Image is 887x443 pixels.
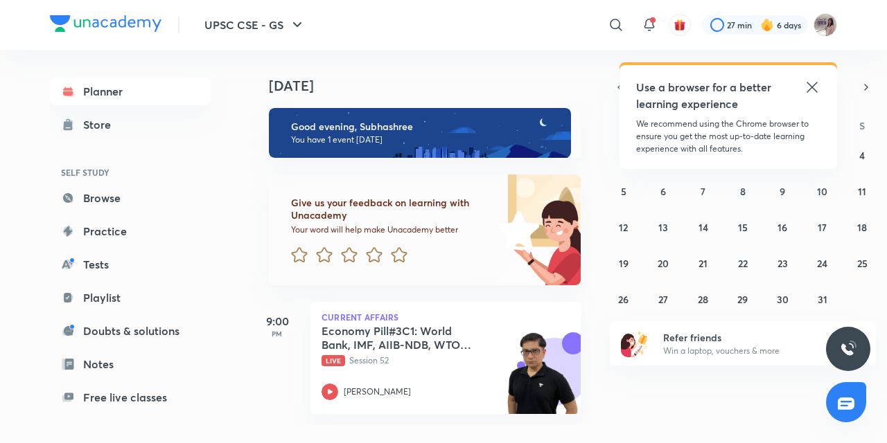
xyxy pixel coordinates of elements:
h6: SELF STUDY [50,161,211,184]
button: October 27, 2025 [652,288,674,310]
abbr: October 12, 2025 [619,221,628,234]
abbr: October 19, 2025 [619,257,629,270]
p: Your word will help make Unacademy better [291,224,493,235]
abbr: October 18, 2025 [857,221,867,234]
h4: [DATE] [269,78,595,94]
button: October 24, 2025 [811,252,834,274]
abbr: October 17, 2025 [818,221,827,234]
abbr: October 7, 2025 [701,185,705,198]
button: October 19, 2025 [613,252,635,274]
button: October 6, 2025 [652,180,674,202]
button: October 17, 2025 [811,216,834,238]
img: unacademy [504,332,581,428]
span: Live [322,355,345,366]
abbr: October 27, 2025 [658,293,668,306]
img: evening [269,108,571,158]
a: Browse [50,184,211,212]
div: Store [83,116,119,133]
button: October 8, 2025 [732,180,754,202]
abbr: October 26, 2025 [618,293,629,306]
p: Win a laptop, vouchers & more [663,345,834,357]
h6: Good evening, Subhashree [291,120,559,133]
img: streak [760,18,774,32]
button: October 4, 2025 [851,144,873,166]
abbr: October 28, 2025 [698,293,708,306]
button: October 22, 2025 [732,252,754,274]
abbr: October 20, 2025 [658,257,669,270]
button: October 13, 2025 [652,216,674,238]
a: Company Logo [50,15,161,35]
button: October 7, 2025 [692,180,714,202]
button: October 15, 2025 [732,216,754,238]
button: October 23, 2025 [771,252,793,274]
button: October 31, 2025 [811,288,834,310]
a: Planner [50,78,211,105]
abbr: Saturday [859,119,865,132]
p: You have 1 event [DATE] [291,134,559,145]
button: October 20, 2025 [652,252,674,274]
abbr: October 9, 2025 [780,185,785,198]
a: Notes [50,350,211,378]
button: October 5, 2025 [613,180,635,202]
button: October 21, 2025 [692,252,714,274]
button: October 10, 2025 [811,180,834,202]
p: PM [249,329,305,338]
abbr: October 23, 2025 [778,257,788,270]
button: avatar [669,14,691,36]
button: October 25, 2025 [851,252,873,274]
button: UPSC CSE - GS [196,11,314,39]
abbr: October 29, 2025 [737,293,748,306]
button: October 16, 2025 [771,216,793,238]
abbr: October 30, 2025 [777,293,789,306]
abbr: October 22, 2025 [738,257,748,270]
abbr: October 8, 2025 [740,185,746,198]
button: October 9, 2025 [771,180,793,202]
button: October 11, 2025 [851,180,873,202]
abbr: October 25, 2025 [857,257,868,270]
img: referral [621,329,649,357]
abbr: October 11, 2025 [858,185,866,198]
button: October 28, 2025 [692,288,714,310]
p: Current Affairs [322,313,570,321]
a: Free live classes [50,383,211,411]
abbr: October 15, 2025 [738,221,748,234]
p: Session 52 [322,354,539,367]
a: Playlist [50,284,211,311]
p: [PERSON_NAME] [344,386,411,398]
button: October 30, 2025 [771,288,793,310]
abbr: October 24, 2025 [817,257,827,270]
h6: Refer friends [663,330,834,345]
img: feedback_image [451,174,581,285]
h5: Economy Pill#3C1: World Bank, IMF, AIIB-NDB, WTO Intro [322,324,494,352]
h5: 9:00 [249,313,305,329]
h6: Give us your feedback on learning with Unacademy [291,197,493,221]
button: October 29, 2025 [732,288,754,310]
abbr: October 21, 2025 [699,257,708,270]
p: We recommend using the Chrome browser to ensure you get the most up-to-date learning experience w... [636,118,820,155]
abbr: October 4, 2025 [859,149,865,162]
abbr: October 31, 2025 [818,293,827,306]
abbr: October 16, 2025 [778,221,787,234]
abbr: October 5, 2025 [621,185,626,198]
button: October 18, 2025 [851,216,873,238]
abbr: October 14, 2025 [699,221,708,234]
img: avatar [674,19,686,31]
a: Tests [50,251,211,278]
abbr: October 13, 2025 [658,221,668,234]
button: October 14, 2025 [692,216,714,238]
button: October 26, 2025 [613,288,635,310]
a: Doubts & solutions [50,317,211,345]
h5: Use a browser for a better learning experience [636,79,774,112]
a: Practice [50,217,211,245]
abbr: October 6, 2025 [660,185,666,198]
a: Store [50,111,211,138]
img: Company Logo [50,15,161,32]
abbr: October 10, 2025 [817,185,827,198]
button: October 12, 2025 [613,216,635,238]
img: ttu [840,341,857,357]
img: Subhashree Rout [814,13,837,37]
